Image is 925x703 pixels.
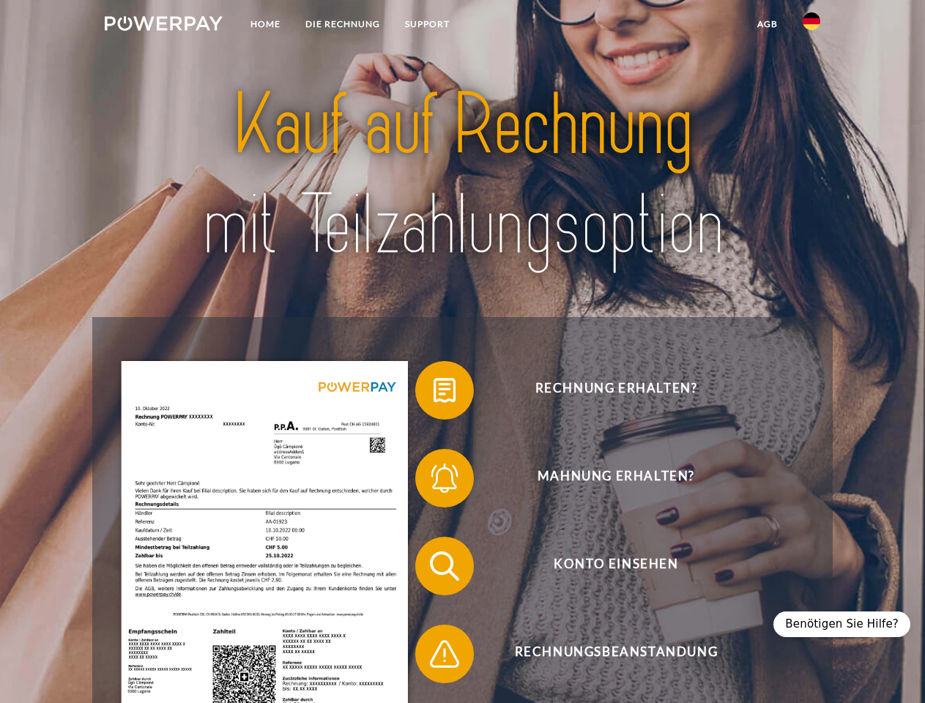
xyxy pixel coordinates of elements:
button: Mahnung erhalten? [415,449,796,507]
img: de [803,12,820,30]
button: Rechnung erhalten? [415,361,796,420]
a: SUPPORT [393,11,462,37]
a: agb [745,11,790,37]
span: Rechnung erhalten? [437,361,795,420]
span: Konto einsehen [437,537,795,595]
button: Rechnungsbeanstandung [415,625,796,683]
img: qb_warning.svg [426,636,463,672]
img: qb_bill.svg [426,372,463,409]
button: Konto einsehen [415,537,796,595]
img: title-powerpay_de.svg [140,70,785,280]
a: DIE RECHNUNG [293,11,393,37]
span: Rechnungsbeanstandung [437,625,795,683]
a: Home [238,11,293,37]
img: qb_search.svg [426,548,463,584]
img: qb_bell.svg [426,460,463,496]
span: Mahnung erhalten? [437,449,795,507]
img: logo-powerpay-white.svg [105,16,223,31]
div: Benötigen Sie Hilfe? [773,611,910,637]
